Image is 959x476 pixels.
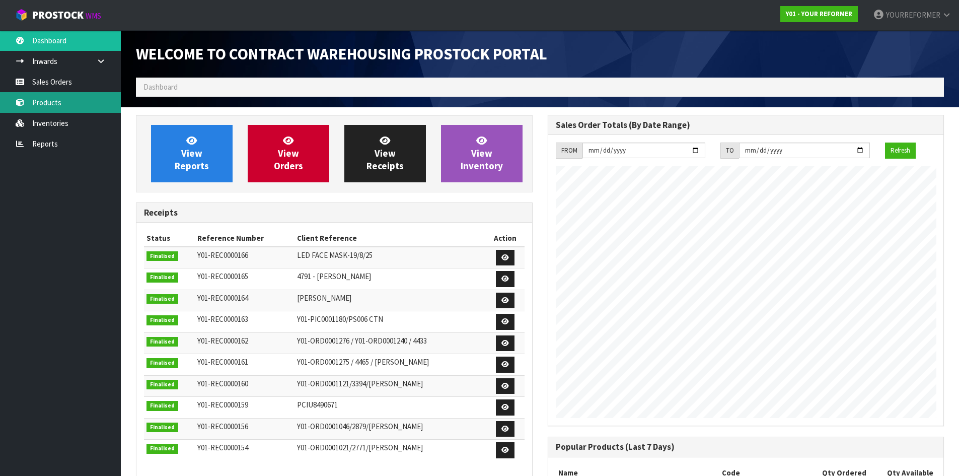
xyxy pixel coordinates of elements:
a: ViewOrders [248,125,329,182]
span: Y01-REC0000160 [197,379,248,388]
span: Y01-ORD0001275 / 4465 / [PERSON_NAME] [297,357,429,367]
span: Finalised [146,401,178,411]
small: WMS [86,11,101,21]
span: Finalised [146,294,178,304]
h3: Receipts [144,208,525,218]
span: Finalised [146,380,178,390]
span: LED FACE MASK-19/8/25 [297,250,373,260]
div: FROM [556,143,582,159]
img: cube-alt.png [15,9,28,21]
span: Finalised [146,251,178,261]
th: Status [144,230,195,246]
span: Y01-ORD0001021/2771/[PERSON_NAME] [297,443,423,452]
th: Reference Number [195,230,294,246]
span: Y01-ORD0001276 / Y01-ORD0001240 / 4433 [297,336,427,346]
span: View Reports [175,134,209,172]
span: Y01-REC0000161 [197,357,248,367]
span: Finalised [146,315,178,325]
span: 4791 - [PERSON_NAME] [297,271,371,281]
span: Finalised [146,444,178,454]
span: Finalised [146,337,178,347]
div: TO [720,143,739,159]
th: Action [486,230,525,246]
span: Finalised [146,358,178,368]
span: Dashboard [143,82,178,92]
strong: Y01 - YOUR REFORMER [786,10,852,18]
h3: Sales Order Totals (By Date Range) [556,120,936,130]
span: Finalised [146,423,178,433]
a: ViewReceipts [344,125,426,182]
a: ViewReports [151,125,233,182]
th: Client Reference [294,230,485,246]
h3: Popular Products (Last 7 Days) [556,442,936,452]
span: Y01-REC0000165 [197,271,248,281]
span: Y01-PIC0001180/PS006 CTN [297,314,383,324]
span: Finalised [146,273,178,283]
span: Y01-REC0000154 [197,443,248,452]
span: View Inventory [461,134,503,172]
span: Y01-ORD0001121/3394/[PERSON_NAME] [297,379,423,388]
span: Welcome to Contract Warehousing ProStock Portal [136,44,547,64]
button: Refresh [885,143,916,159]
span: View Receipts [366,134,404,172]
span: Y01-REC0000163 [197,314,248,324]
span: [PERSON_NAME] [297,293,351,303]
span: Y01-REC0000164 [197,293,248,303]
span: YOURREFORMER [886,10,940,20]
span: ProStock [32,9,84,22]
a: ViewInventory [441,125,523,182]
span: View Orders [274,134,303,172]
span: Y01-REC0000159 [197,400,248,410]
span: Y01-REC0000162 [197,336,248,346]
span: PCIU8490671 [297,400,338,410]
span: Y01-ORD0001046/2879/[PERSON_NAME] [297,422,423,431]
span: Y01-REC0000166 [197,250,248,260]
span: Y01-REC0000156 [197,422,248,431]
